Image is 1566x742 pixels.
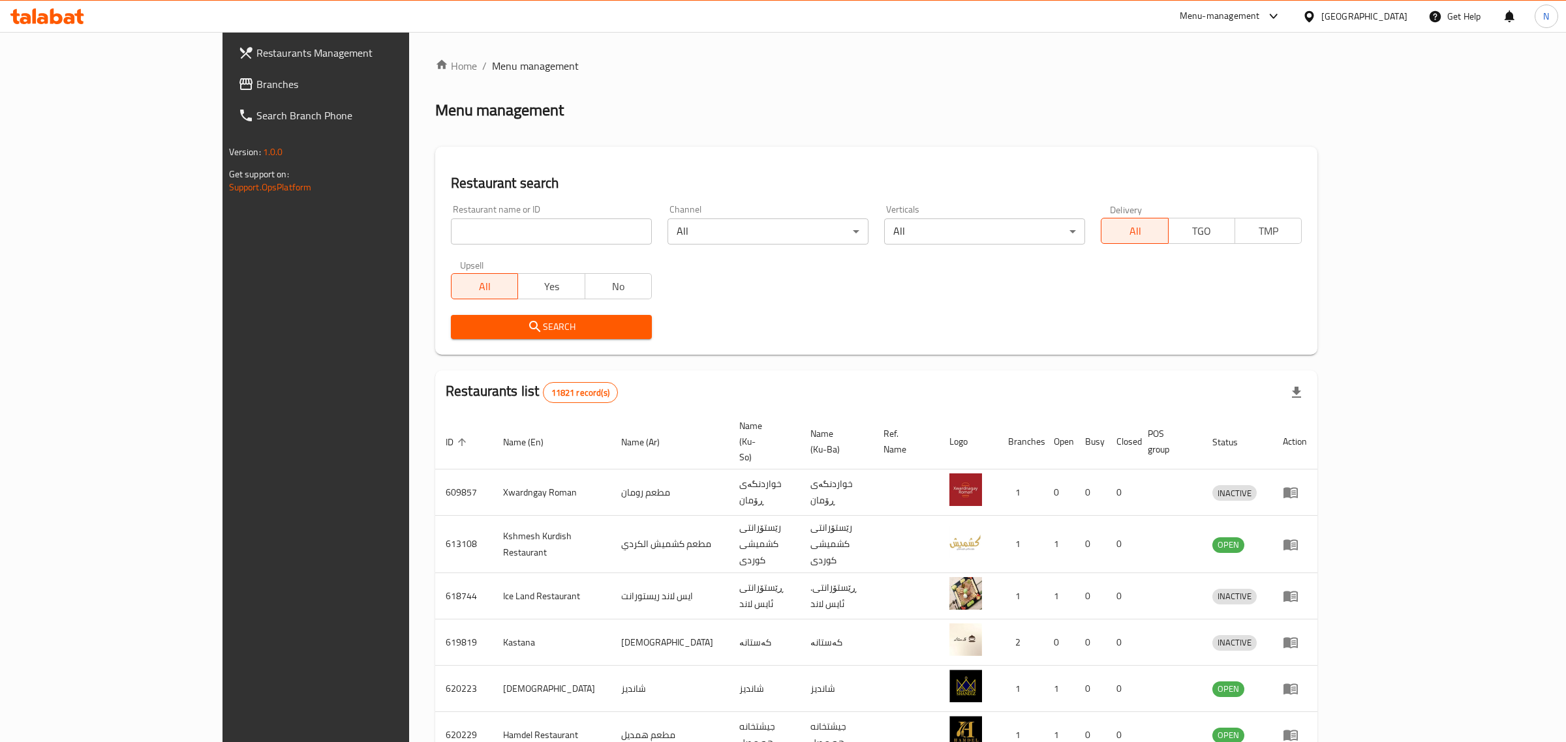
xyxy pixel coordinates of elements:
[1043,666,1075,712] td: 1
[229,166,289,183] span: Get support on:
[228,68,484,100] a: Branches
[1110,205,1143,214] label: Delivery
[517,273,585,299] button: Yes
[435,58,1317,74] nav: breadcrumb
[493,619,611,666] td: Kastana
[884,218,1085,245] div: All
[621,434,677,450] span: Name (Ar)
[461,319,641,335] span: Search
[446,434,470,450] span: ID
[263,143,283,160] span: 1.0.0
[1212,635,1257,650] span: INACTIVE
[1075,516,1106,573] td: 0
[493,469,611,516] td: Xwardngay Roman
[1101,218,1168,244] button: All
[1106,619,1137,666] td: 0
[998,573,1043,619] td: 1
[446,381,618,403] h2: Restaurants list
[1043,619,1075,666] td: 0
[503,434,560,450] span: Name (En)
[998,516,1043,573] td: 1
[585,273,652,299] button: No
[949,670,982,702] img: Shandiz
[256,76,474,92] span: Branches
[1283,484,1307,500] div: Menu
[544,387,617,399] span: 11821 record(s)
[949,473,982,506] img: Xwardngay Roman
[611,516,729,573] td: مطعم كشميش الكردي
[1212,589,1257,604] div: INACTIVE
[729,573,800,619] td: ڕێستۆرانتی ئایس لاند
[611,573,729,619] td: ايس لاند ريستورانت
[523,277,579,296] span: Yes
[1283,634,1307,650] div: Menu
[1212,635,1257,651] div: INACTIVE
[1272,414,1317,469] th: Action
[800,516,873,573] td: رێستۆرانتی کشمیشى كوردى
[482,58,487,74] li: /
[451,218,652,245] input: Search for restaurant name or ID..
[1212,537,1244,552] span: OPEN
[949,526,982,558] img: Kshmesh Kurdish Restaurant
[1043,573,1075,619] td: 1
[1043,414,1075,469] th: Open
[1283,681,1307,696] div: Menu
[451,315,652,339] button: Search
[1106,573,1137,619] td: 0
[998,666,1043,712] td: 1
[256,108,474,123] span: Search Branch Phone
[256,45,474,61] span: Restaurants Management
[1212,589,1257,604] span: INACTIVE
[1106,516,1137,573] td: 0
[998,469,1043,516] td: 1
[1212,434,1255,450] span: Status
[1174,222,1230,241] span: TGO
[1106,666,1137,712] td: 0
[1075,414,1106,469] th: Busy
[1075,619,1106,666] td: 0
[883,426,923,457] span: Ref. Name
[1148,426,1186,457] span: POS group
[611,619,729,666] td: [DEMOGRAPHIC_DATA]
[228,100,484,131] a: Search Branch Phone
[451,173,1302,193] h2: Restaurant search
[800,469,873,516] td: خواردنگەی ڕۆمان
[949,623,982,656] img: Kastana
[998,414,1043,469] th: Branches
[1106,469,1137,516] td: 0
[1235,218,1302,244] button: TMP
[949,577,982,610] img: Ice Land Restaurant
[800,619,873,666] td: کەستانە
[1106,414,1137,469] th: Closed
[591,277,647,296] span: No
[1043,469,1075,516] td: 0
[451,273,518,299] button: All
[492,58,579,74] span: Menu management
[810,426,857,457] span: Name (Ku-Ba)
[1281,377,1312,408] div: Export file
[729,469,800,516] td: خواردنگەی ڕۆمان
[1168,218,1235,244] button: TGO
[611,469,729,516] td: مطعم رومان
[800,666,873,712] td: شانديز
[739,418,784,465] span: Name (Ku-So)
[493,516,611,573] td: Kshmesh Kurdish Restaurant
[1212,485,1257,501] div: INACTIVE
[800,573,873,619] td: .ڕێستۆرانتی ئایس لاند
[1043,516,1075,573] td: 1
[1212,681,1244,696] span: OPEN
[435,100,564,121] h2: Menu management
[729,516,800,573] td: رێستۆرانتی کشمیشى كوردى
[1075,666,1106,712] td: 0
[1283,537,1307,552] div: Menu
[1180,8,1260,24] div: Menu-management
[229,179,312,196] a: Support.OpsPlatform
[1075,469,1106,516] td: 0
[668,218,868,245] div: All
[228,37,484,68] a: Restaurants Management
[460,260,484,269] label: Upsell
[611,666,729,712] td: شانديز
[1107,222,1163,241] span: All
